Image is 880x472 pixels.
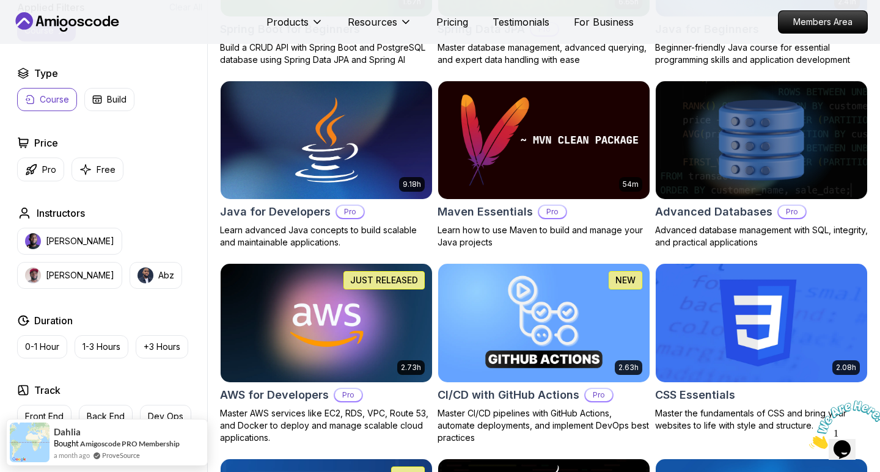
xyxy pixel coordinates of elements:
[148,410,183,423] p: Dev Ops
[17,158,64,181] button: Pro
[403,180,421,189] p: 9.18h
[438,203,533,220] h2: Maven Essentials
[46,269,114,281] p: [PERSON_NAME]
[438,264,650,382] img: CI/CD with GitHub Actions card
[618,363,639,372] p: 2.63h
[75,335,128,358] button: 1-3 Hours
[266,15,323,39] button: Products
[221,81,432,200] img: Java for Developers card
[130,262,182,289] button: instructor imgAbz
[25,233,41,249] img: instructor img
[25,410,64,423] p: Front End
[158,269,174,281] p: Abz
[40,93,69,106] p: Course
[401,363,421,372] p: 2.73h
[438,407,650,444] p: Master CI/CD pipelines with GitHub Actions, automate deployments, and implement DevOps best pract...
[137,267,153,283] img: instructor img
[220,387,329,404] h2: AWS for Developers
[655,42,868,66] p: Beginner-friendly Java course for essential programming skills and application development
[54,427,81,437] span: Dahlia
[779,11,867,33] p: Members Area
[335,389,362,401] p: Pro
[10,423,50,462] img: provesource social proof notification image
[17,335,67,358] button: 0-1 Hour
[97,164,116,176] p: Free
[220,407,433,444] p: Master AWS services like EC2, RDS, VPC, Route 53, and Docker to deploy and manage scalable cloud ...
[220,203,331,220] h2: Java for Developers
[438,81,650,249] a: Maven Essentials card54mMaven EssentialsProLearn how to use Maven to build and manage your Java p...
[54,450,90,460] span: a month ago
[79,405,133,428] button: Back End
[140,405,191,428] button: Dev Ops
[656,81,867,200] img: Advanced Databases card
[37,206,85,220] h2: Instructors
[348,15,397,29] p: Resources
[71,158,123,181] button: Free
[337,206,364,218] p: Pro
[5,5,81,53] img: Chat attention grabber
[54,438,79,448] span: Bought
[107,93,127,106] p: Build
[574,15,634,29] a: For Business
[25,267,41,283] img: instructor img
[438,42,650,66] p: Master database management, advanced querying, and expert data handling with ease
[655,387,735,404] h2: CSS Essentials
[17,228,122,255] button: instructor img[PERSON_NAME]
[17,88,77,111] button: Course
[17,262,122,289] button: instructor img[PERSON_NAME]
[266,15,309,29] p: Products
[438,387,579,404] h2: CI/CD with GitHub Actions
[84,88,134,111] button: Build
[220,42,433,66] p: Build a CRUD API with Spring Boot and PostgreSQL database using Spring Data JPA and Spring AI
[221,264,432,382] img: AWS for Developers card
[5,5,10,15] span: 1
[17,405,71,428] button: Front End
[42,164,56,176] p: Pro
[655,203,772,220] h2: Advanced Databases
[350,274,418,286] p: JUST RELEASED
[655,263,868,432] a: CSS Essentials card2.08hCSS EssentialsMaster the fundamentals of CSS and bring your websites to l...
[46,235,114,247] p: [PERSON_NAME]
[655,407,868,432] p: Master the fundamentals of CSS and bring your websites to life with style and structure.
[539,206,566,218] p: Pro
[438,224,650,249] p: Learn how to use Maven to build and manage your Java projects
[87,410,125,423] p: Back End
[623,180,639,189] p: 54m
[493,15,549,29] a: Testimonials
[136,335,188,358] button: +3 Hours
[438,263,650,444] a: CI/CD with GitHub Actions card2.63hNEWCI/CD with GitHub ActionsProMaster CI/CD pipelines with Git...
[34,313,73,328] h2: Duration
[836,363,856,372] p: 2.08h
[144,341,180,353] p: +3 Hours
[82,341,120,353] p: 1-3 Hours
[348,15,412,39] button: Resources
[585,389,612,401] p: Pro
[220,224,433,249] p: Learn advanced Java concepts to build scalable and maintainable applications.
[220,81,433,249] a: Java for Developers card9.18hJava for DevelopersProLearn advanced Java concepts to build scalable...
[615,274,636,286] p: NEW
[220,263,433,444] a: AWS for Developers card2.73hJUST RELEASEDAWS for DevelopersProMaster AWS services like EC2, RDS, ...
[102,450,140,460] a: ProveSource
[656,264,867,382] img: CSS Essentials card
[804,396,880,454] iframe: chat widget
[779,206,805,218] p: Pro
[778,10,868,34] a: Members Area
[80,439,180,448] a: Amigoscode PRO Membership
[438,81,650,200] img: Maven Essentials card
[655,224,868,249] p: Advanced database management with SQL, integrity, and practical applications
[34,66,58,81] h2: Type
[34,136,58,150] h2: Price
[655,81,868,249] a: Advanced Databases cardAdvanced DatabasesProAdvanced database management with SQL, integrity, and...
[436,15,468,29] a: Pricing
[25,341,59,353] p: 0-1 Hour
[34,383,61,398] h2: Track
